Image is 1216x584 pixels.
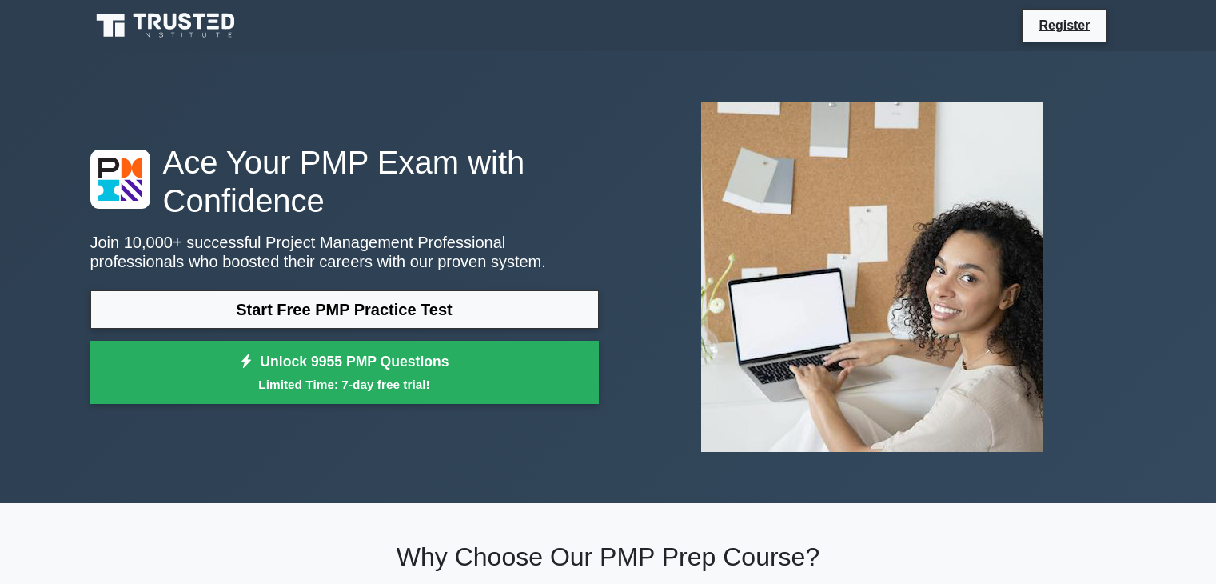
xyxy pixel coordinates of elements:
[110,375,579,394] small: Limited Time: 7-day free trial!
[90,143,599,220] h1: Ace Your PMP Exam with Confidence
[90,233,599,271] p: Join 10,000+ successful Project Management Professional professionals who boosted their careers w...
[90,542,1126,572] h2: Why Choose Our PMP Prep Course?
[1029,15,1099,35] a: Register
[90,341,599,405] a: Unlock 9955 PMP QuestionsLimited Time: 7-day free trial!
[90,290,599,329] a: Start Free PMP Practice Test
